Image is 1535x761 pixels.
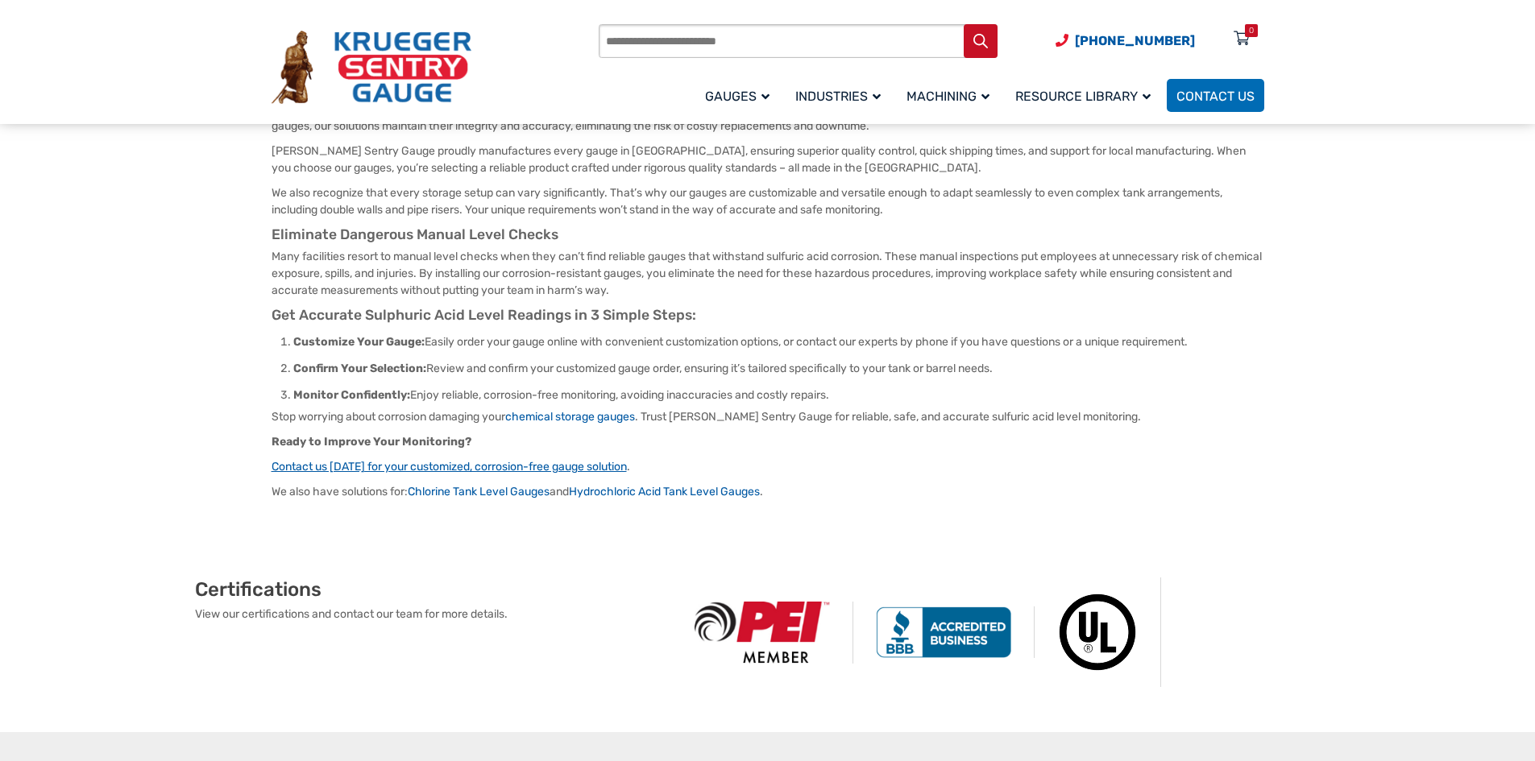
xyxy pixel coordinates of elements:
[293,335,425,349] strong: Customize Your Gauge:
[272,307,1264,325] h3: Get Accurate Sulphuric Acid Level Readings in 3 Simple Steps:
[272,408,1264,425] p: Stop worrying about corrosion damaging your . Trust [PERSON_NAME] Sentry Gauge for reliable, safe...
[293,388,410,402] strong: Monitor Confidently:
[795,89,881,104] span: Industries
[1075,33,1195,48] span: [PHONE_NUMBER]
[272,483,1264,500] p: We also have solutions for: and .
[1006,77,1167,114] a: Resource Library
[705,89,770,104] span: Gauges
[280,355,1264,382] li: Review and confirm your customized gauge order, ensuring it’s tailored specifically to your tank ...
[408,485,550,498] a: Chlorine Tank Level Gauges
[1015,89,1151,104] span: Resource Library
[1249,24,1254,37] div: 0
[272,460,627,474] a: Contact us [DATE] for your customized, corrosion-free gauge solution
[280,382,1264,408] li: Enjoy reliable, corrosion-free monitoring, avoiding inaccuracies and costly repairs.
[272,435,471,449] strong: Ready to Improve Your Monitoring?
[195,606,672,622] p: View our certifications and contact our team for more details.
[195,577,672,602] h2: Certifications
[272,143,1264,176] p: [PERSON_NAME] Sentry Gauge proudly manufactures every gauge in [GEOGRAPHIC_DATA], ensuring superi...
[272,184,1264,218] p: We also recognize that every storage setup can vary significantly. That’s why our gauges are cust...
[569,485,760,498] a: Hydrochloric Acid Tank Level Gauges
[853,606,1035,658] img: BBB
[505,410,635,424] a: chemical storage gauges
[695,77,786,114] a: Gauges
[293,362,426,375] strong: Confirm Your Selection:
[786,77,897,114] a: Industries
[272,31,471,105] img: Krueger Sentry Gauge
[272,458,1264,475] p: .
[1167,79,1264,112] a: Contact Us
[1176,89,1255,104] span: Contact Us
[1035,577,1161,687] img: Underwriters Laboratories
[1056,31,1195,51] a: Phone Number (920) 434-8860
[280,329,1264,355] li: Easily order your gauge online with convenient customization options, or contact our experts by p...
[906,89,989,104] span: Machining
[672,602,853,664] img: PEI Member
[897,77,1006,114] a: Machining
[272,226,1264,244] h3: Eliminate Dangerous Manual Level Checks
[272,250,1262,297] span: Many facilities resort to manual level checks when they can’t find reliable gauges that withstand...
